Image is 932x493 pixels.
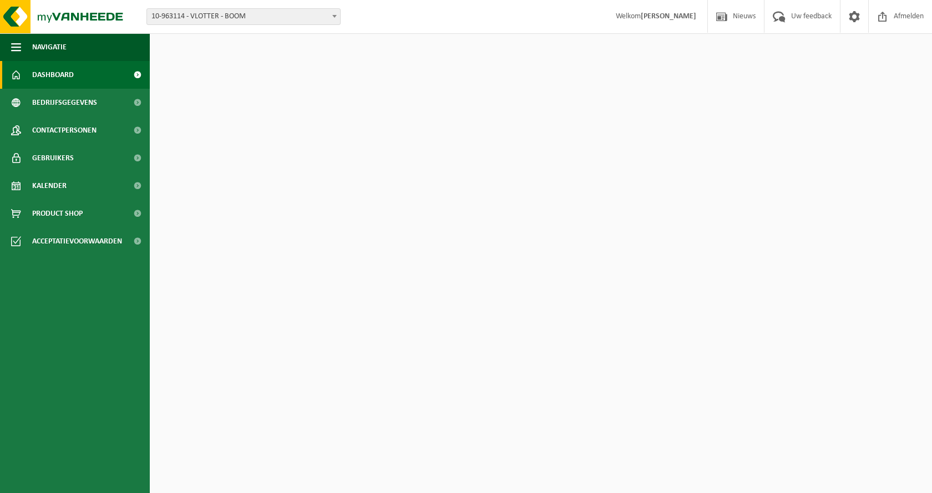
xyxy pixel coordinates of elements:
[32,227,122,255] span: Acceptatievoorwaarden
[32,144,74,172] span: Gebruikers
[32,116,97,144] span: Contactpersonen
[32,172,67,200] span: Kalender
[32,200,83,227] span: Product Shop
[147,9,340,24] span: 10-963114 - VLOTTER - BOOM
[32,33,67,61] span: Navigatie
[146,8,341,25] span: 10-963114 - VLOTTER - BOOM
[32,61,74,89] span: Dashboard
[32,89,97,116] span: Bedrijfsgegevens
[641,12,696,21] strong: [PERSON_NAME]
